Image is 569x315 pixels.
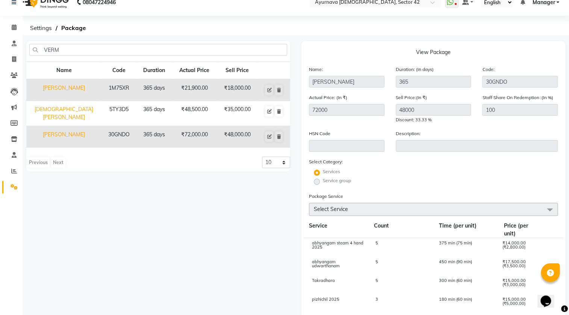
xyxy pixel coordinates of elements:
span: abhyangam udwarthanam [312,259,340,268]
td: ₹35,000.00 [217,101,258,126]
div: ₹17,500.00 (₹3,500.00) [497,260,539,273]
label: Name: [309,66,323,73]
td: 365 days [136,126,172,148]
span: Package [58,21,89,35]
div: 450 min (90 min) [433,260,497,273]
iframe: chat widget [537,285,561,307]
td: [PERSON_NAME] [26,126,101,148]
td: [PERSON_NAME] [26,79,101,101]
div: Count [368,222,433,238]
td: [DEMOGRAPHIC_DATA] [PERSON_NAME] [26,101,101,126]
td: ₹48,500.00 [172,101,216,126]
div: ₹15,000.00 (₹5,000.00) [497,297,539,310]
td: ₹48,000.00 [217,126,258,148]
div: 300 min (60 min) [433,279,497,291]
div: 180 min (60 min) [433,297,497,310]
td: 5TY3D5 [101,101,136,126]
div: ₹15,000.00 (₹3,000.00) [497,279,539,291]
label: Actual Price: (In ₹) [309,94,347,101]
div: Service [303,222,368,238]
span: 5 [375,240,378,246]
label: Code: [482,66,494,73]
div: ₹14,000.00 (₹2,800.00) [497,241,539,254]
span: Settings [26,21,56,35]
td: ₹18,000.00 [217,79,258,101]
label: Service group [323,177,351,184]
p: View Package [309,48,558,59]
td: ₹72,000.00 [172,126,216,148]
th: Duration [136,62,172,80]
div: Time (per unit) [433,222,498,238]
th: Actual Price [172,62,216,80]
td: ₹21,900.00 [172,79,216,101]
input: Search by package name [29,44,287,56]
label: Sell Price:(In ₹) [396,94,427,101]
label: HSN Code [309,130,330,137]
th: Name [26,62,101,80]
div: Price (per unit) [498,222,542,238]
label: Duration: (in days) [396,66,434,73]
td: 1M75XR [101,79,136,101]
label: Select Category: [309,158,343,165]
span: Discount: 33.33 % [396,117,431,122]
th: Sell Price [217,62,258,80]
span: 3 [375,297,378,302]
span: 5 [375,259,378,264]
label: Package Service [309,193,343,200]
span: pizhichil 2025 [312,297,339,302]
td: 365 days [136,101,172,126]
span: Takradhara [312,278,335,283]
label: Services [323,168,340,175]
span: 5 [375,278,378,283]
div: 375 min (75 min) [433,241,497,254]
td: 30GNDO [101,126,136,148]
span: Select Service [314,206,348,213]
td: 365 days [136,79,172,101]
label: Staff Share On Redemption :(In %) [482,94,553,101]
th: Code [101,62,136,80]
label: Description: [396,130,421,137]
span: abhyangam steam 4 hand 2025 [312,240,363,250]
